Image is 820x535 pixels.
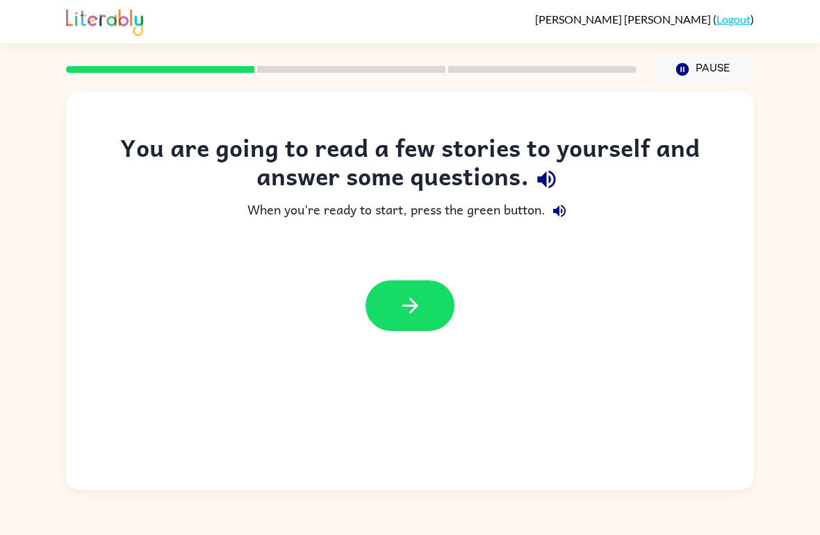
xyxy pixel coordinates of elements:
div: When you're ready to start, press the green button. [94,197,726,225]
a: Logout [716,12,751,26]
div: ( ) [535,12,754,26]
div: You are going to read a few stories to yourself and answer some questions. [94,133,726,197]
button: Pause [653,53,754,85]
span: [PERSON_NAME] [PERSON_NAME] [535,12,713,26]
img: Literably [66,6,143,36]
